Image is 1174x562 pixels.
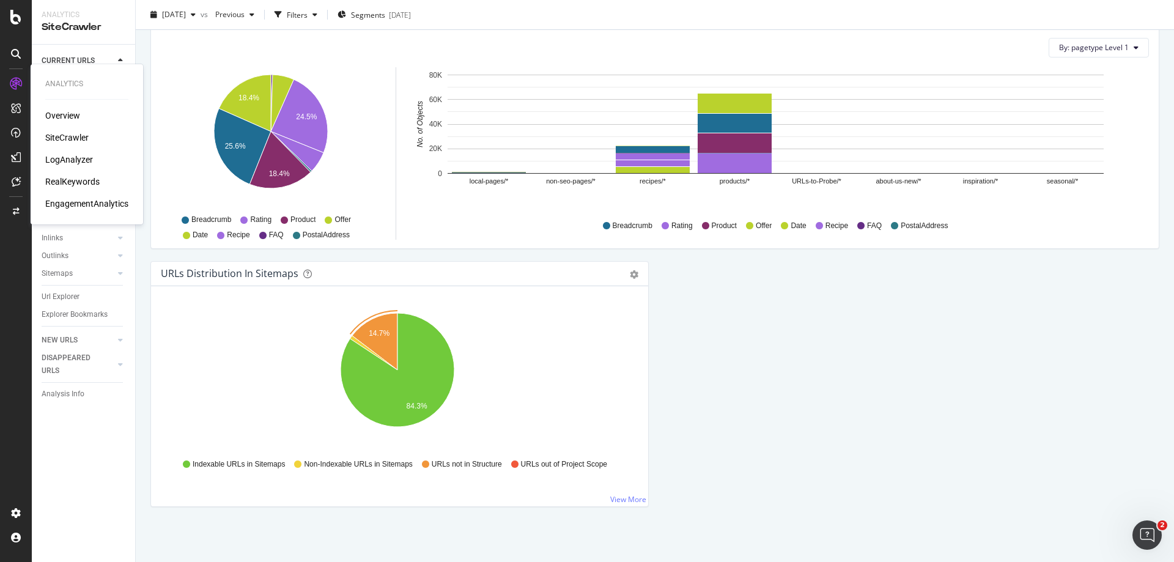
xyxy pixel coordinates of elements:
[42,388,84,401] div: Analysis Info
[161,306,634,448] svg: A chart.
[45,109,80,122] a: Overview
[304,459,412,470] span: Non-Indexable URLs in Sitemaps
[42,20,125,34] div: SiteCrawler
[42,267,73,280] div: Sitemaps
[45,131,89,144] a: SiteCrawler
[42,308,127,321] a: Explorer Bookmarks
[333,5,416,24] button: Segments[DATE]
[42,250,68,262] div: Outlinks
[146,5,201,24] button: [DATE]
[42,290,79,303] div: Url Explorer
[411,67,1140,209] svg: A chart.
[42,334,114,347] a: NEW URLS
[438,169,442,178] text: 0
[429,120,442,128] text: 40K
[389,9,411,20] div: [DATE]
[42,352,114,377] a: DISAPPEARED URLS
[407,402,427,410] text: 84.3%
[334,215,350,225] span: Offer
[45,153,93,166] a: LogAnalyzer
[901,221,948,231] span: PostalAddress
[227,230,249,240] span: Recipe
[610,494,646,505] a: View More
[210,9,245,20] span: Previous
[42,54,95,67] div: CURRENT URLS
[470,177,509,185] text: local-pages/*
[250,215,271,225] span: Rating
[42,290,127,303] a: Url Explorer
[630,270,638,279] div: gear
[42,54,114,67] a: CURRENT URLS
[193,459,285,470] span: Indexable URLs in Sitemaps
[867,221,882,231] span: FAQ
[287,9,308,20] div: Filters
[238,94,259,102] text: 18.4%
[42,250,114,262] a: Outlinks
[42,267,114,280] a: Sitemaps
[269,230,284,240] span: FAQ
[1049,38,1149,57] button: By: pagetype Level 1
[792,177,841,185] text: URLs-to-Probe/*
[296,113,317,121] text: 24.5%
[42,334,78,347] div: NEW URLS
[191,215,231,225] span: Breadcrumb
[369,329,389,338] text: 14.7%
[290,215,316,225] span: Product
[1059,42,1129,53] span: By: pagetype Level 1
[546,177,596,185] text: non-seo-pages/*
[270,5,322,24] button: Filters
[429,71,442,79] text: 80K
[42,308,108,321] div: Explorer Bookmarks
[876,177,922,185] text: about-us-new/*
[42,388,127,401] a: Analysis Info
[164,67,378,209] svg: A chart.
[1047,177,1079,185] text: seasonal/*
[720,177,750,185] text: products/*
[210,5,259,24] button: Previous
[45,79,128,89] div: Analytics
[429,95,442,104] text: 60K
[613,221,652,231] span: Breadcrumb
[671,221,693,231] span: Rating
[225,142,246,150] text: 25.6%
[712,221,737,231] span: Product
[756,221,772,231] span: Offer
[303,230,350,240] span: PostalAddress
[45,198,128,210] a: EngagementAnalytics
[416,101,424,147] text: No. of Objects
[640,177,666,185] text: recipes/*
[351,9,385,20] span: Segments
[42,232,63,245] div: Inlinks
[521,459,607,470] span: URLs out of Project Scope
[429,144,442,153] text: 20K
[42,352,103,377] div: DISAPPEARED URLS
[432,459,502,470] span: URLs not in Structure
[162,9,186,20] span: 2025 Sep. 6th
[791,221,806,231] span: Date
[963,177,999,185] text: inspiration/*
[269,169,290,178] text: 18.4%
[1157,520,1167,530] span: 2
[45,176,100,188] a: RealKeywords
[1132,520,1162,550] iframe: Intercom live chat
[42,232,114,245] a: Inlinks
[201,9,210,20] span: vs
[42,10,125,20] div: Analytics
[193,230,208,240] span: Date
[825,221,848,231] span: Recipe
[161,267,298,279] div: URLs Distribution in Sitemaps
